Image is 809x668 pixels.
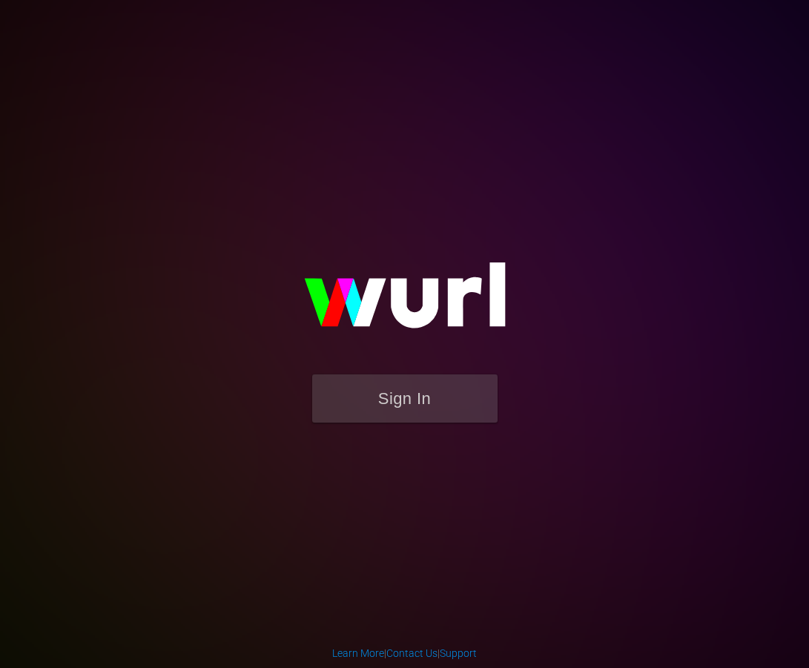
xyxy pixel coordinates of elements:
[257,231,553,374] img: wurl-logo-on-black-223613ac3d8ba8fe6dc639794a292ebdb59501304c7dfd60c99c58986ef67473.svg
[332,646,477,661] div: | |
[332,647,384,659] a: Learn More
[312,374,498,423] button: Sign In
[440,647,477,659] a: Support
[386,647,437,659] a: Contact Us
